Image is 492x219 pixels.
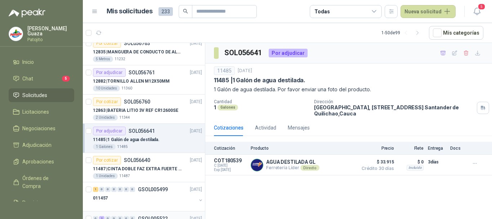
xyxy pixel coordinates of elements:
div: 2 Unidades [93,115,118,121]
img: Company Logo [251,159,263,171]
img: Company Logo [9,27,23,41]
div: Por adjudicar [93,127,126,135]
p: $ 0 [398,158,424,166]
div: Directo [300,165,319,171]
p: 11485 | 1 Galón de agua destilada. [214,76,305,84]
span: Chat [22,75,33,83]
p: 1 Galón de agua destilada. Por favor enviar una foto del producto. [214,86,483,93]
span: Remisiones [22,199,49,207]
p: 1 [214,104,216,110]
span: Crédito 30 días [358,166,394,171]
p: Entrega [428,146,446,151]
span: 233 [158,7,173,16]
p: [DATE] [190,40,202,47]
p: AGUA DESTILADA GL [266,159,319,165]
div: 10 Unidades [93,86,120,91]
div: 1 - 50 de 99 [381,27,423,39]
a: Adjudicación [9,138,74,152]
span: Órdenes de Compra [22,174,67,190]
div: 5 Metros [93,56,113,62]
span: 5 [478,3,486,10]
h3: SOL056641 [224,47,263,58]
a: Solicitudes [9,88,74,102]
div: Por cotizar [93,97,121,106]
p: [DATE] [190,157,202,164]
a: Licitaciones [9,105,74,119]
p: 11487 | CINTA DOBLE FAZ EXTRA FUERTE MARCA:3M [93,166,183,172]
span: 5 [62,76,70,82]
span: C: [DATE] [214,163,246,168]
a: 1 0 0 0 0 0 0 GSOL005499[DATE] 011457 [93,185,203,208]
div: Por cotizar [93,156,121,165]
p: [DATE] [190,98,202,105]
span: search [183,9,188,14]
p: 12882 | TORNILLO ALLEN M12X50MM [93,78,169,85]
button: Mís categorías [429,26,483,40]
p: SOL056641 [129,128,155,133]
p: SOL056760 [124,99,150,104]
div: 0 [105,187,111,192]
span: Licitaciones [22,108,49,116]
h1: Mis solicitudes [107,6,153,17]
p: SOL056761 [129,70,155,75]
div: 0 [130,187,135,192]
p: 11487 [119,173,130,179]
p: 3 días [428,158,446,166]
a: Por adjudicarSOL056761[DATE] 12882 |TORNILLO ALLEN M12X50MM10 Unidades11360 [83,65,205,95]
p: [PERSON_NAME] Guaza [27,26,74,36]
span: Solicitudes [22,91,47,99]
div: Todas [314,8,330,16]
div: 1 Unidades [93,173,118,179]
div: Cotizaciones [214,124,243,132]
p: Precio [358,146,394,151]
span: Aprobaciones [22,158,54,166]
span: Inicio [22,58,34,66]
p: 11485 [117,144,128,150]
span: $ 33.915 [358,158,394,166]
a: Remisiones [9,196,74,210]
p: Dirección [314,99,474,104]
div: Por cotizar [93,39,121,48]
img: Logo peakr [9,9,45,17]
p: [DATE] [190,186,202,193]
p: [DATE] [190,128,202,135]
p: 12835 | MANGUERA DE CONDUCTO DE ALAMBRE DE ACERO PU [93,49,183,56]
div: Actividad [255,124,276,132]
div: 0 [124,187,129,192]
p: Flete [398,146,424,151]
div: 0 [111,187,117,192]
a: Por cotizarSOL056763[DATE] 12835 |MANGUERA DE CONDUCTO DE ALAMBRE DE ACERO PU5 Metros11232 [83,36,205,65]
p: 11344 [119,115,130,121]
p: SOL056640 [124,158,150,163]
p: Patojito [27,38,74,42]
div: 11485 [214,66,235,75]
p: [GEOGRAPHIC_DATA], [STREET_ADDRESS] Santander de Quilichao , Cauca [314,104,474,117]
p: [DATE] [238,67,252,74]
a: Inicio [9,55,74,69]
p: Cotización [214,146,246,151]
div: Por adjudicar [93,68,126,77]
a: Chat5 [9,72,74,86]
button: Nueva solicitud [401,5,456,18]
a: Por adjudicarSOL056641[DATE] 11485 |1 Galón de agua destilada.1 Galones11485 [83,124,205,153]
p: [DATE] [190,69,202,76]
p: 11360 [121,86,132,91]
div: 1 Galones [93,144,116,150]
div: 0 [117,187,123,192]
a: Por cotizarSOL056760[DATE] 12863 |BATERIA LITIO 3V REF CR12600SE2 Unidades11344 [83,95,205,124]
p: 11485 | 1 Galón de agua destilada. [93,136,160,143]
div: Mensajes [288,124,310,132]
div: Galones [218,105,238,110]
p: SOL056763 [124,41,150,46]
p: GSOL005499 [138,187,168,192]
span: Negociaciones [22,124,55,132]
div: Por adjudicar [269,49,308,57]
p: 011457 [93,195,108,202]
a: Negociaciones [9,122,74,135]
div: 0 [99,187,104,192]
p: Cantidad [214,99,308,104]
p: 12863 | BATERIA LITIO 3V REF CR12600SE [93,107,178,114]
a: Por cotizarSOL056640[DATE] 11487 |CINTA DOBLE FAZ EXTRA FUERTE MARCA:3M1 Unidades11487 [83,153,205,182]
p: Producto [251,146,354,151]
span: Adjudicación [22,141,52,149]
